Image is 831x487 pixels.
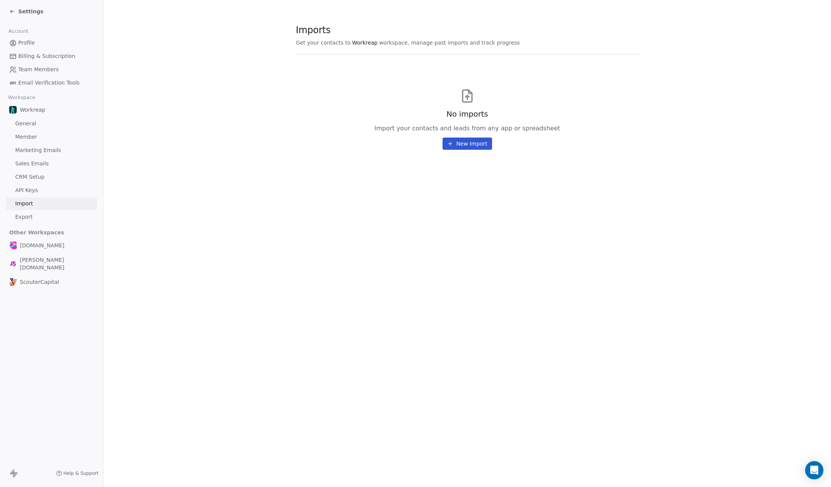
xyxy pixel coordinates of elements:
a: General [6,117,97,130]
a: Import [6,197,97,210]
span: CRM Setup [15,173,45,181]
a: API Keys [6,184,97,197]
span: workspace, manage past imports and track progress [379,39,519,46]
a: Profile [6,37,97,49]
span: Billing & Subscription [18,52,75,60]
div: Open Intercom Messenger [805,461,823,479]
span: Import your contacts and leads from any app or spreadsheet [374,124,560,133]
span: Marketing Emails [15,146,61,154]
span: Import [15,200,33,208]
a: Member [6,131,97,143]
span: Export [15,213,33,221]
span: Sales Emails [15,160,49,168]
a: Email Verification Tools [6,77,97,89]
span: Workspace [5,92,38,103]
span: [PERSON_NAME][DOMAIN_NAME] [20,256,94,271]
span: Other Workspaces [6,226,67,239]
span: Member [15,133,37,141]
span: ScouterCapital [20,278,59,286]
span: [DOMAIN_NAME] [20,242,64,249]
span: Team Members [18,66,59,74]
span: Settings [18,8,43,15]
a: Sales Emails [6,157,97,170]
a: CRM Setup [6,171,97,183]
img: drone.vet_favicon_updated.png [9,242,17,249]
a: Help & Support [56,470,99,476]
span: Account [5,26,32,37]
span: Help & Support [64,470,99,476]
a: Team Members [6,63,97,76]
span: General [15,120,36,128]
img: Scouter-capital-icon.png [9,278,17,286]
a: Export [6,211,97,223]
span: Workreap [352,39,377,46]
a: Billing & Subscription [6,50,97,62]
span: Profile [18,39,35,47]
a: Settings [9,8,43,15]
img: Workreap-favicon-emblem.png [9,106,17,114]
span: No imports [446,109,488,119]
span: Workreap [20,106,45,114]
button: New Import [443,138,492,150]
span: Get your contacts to [296,39,351,46]
span: API Keys [15,186,38,194]
img: Sakhai_net-logo-01.svg [9,260,17,268]
span: Email Verification Tools [18,79,80,87]
span: Imports [296,24,520,36]
a: Marketing Emails [6,144,97,157]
